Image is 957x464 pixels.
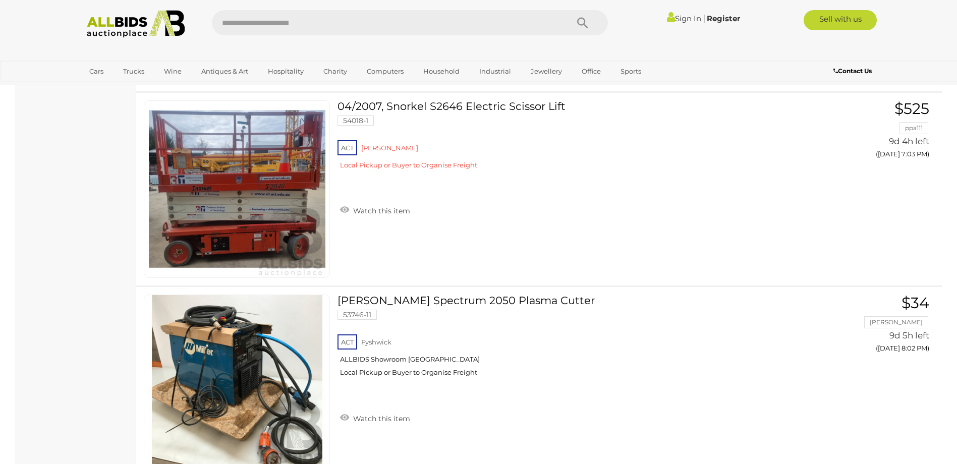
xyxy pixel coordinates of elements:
a: Sports [614,63,648,80]
a: $34 [PERSON_NAME] 9d 5h left ([DATE] 8:02 PM) [815,295,932,358]
a: Jewellery [524,63,569,80]
img: 54018-1a.jpg [149,101,325,277]
a: Register [707,14,740,23]
a: Sell with us [804,10,877,30]
span: $34 [902,294,929,312]
a: Hospitality [261,63,310,80]
a: Office [575,63,607,80]
a: 04/2007, Snorkel S2646 Electric Scissor Lift 54018-1 ACT [PERSON_NAME] Local Pickup or Buyer to O... [345,100,800,177]
span: Watch this item [351,414,410,423]
a: Watch this item [337,410,413,425]
a: Household [417,63,466,80]
span: | [703,13,705,24]
a: Wine [157,63,188,80]
span: $525 [894,99,929,118]
a: Watch this item [337,202,413,217]
button: Search [557,10,608,35]
a: [GEOGRAPHIC_DATA] [83,80,167,96]
a: Computers [360,63,410,80]
a: Sign In [667,14,701,23]
a: Cars [83,63,110,80]
a: $525 ppa111 9d 4h left ([DATE] 7:03 PM) [815,100,932,163]
a: [PERSON_NAME] Spectrum 2050 Plasma Cutter 53746-11 ACT Fyshwick ALLBIDS Showroom [GEOGRAPHIC_DATA... [345,295,800,384]
img: Allbids.com.au [81,10,191,38]
b: Contact Us [833,67,872,75]
a: Charity [317,63,354,80]
a: Industrial [473,63,518,80]
span: Watch this item [351,206,410,215]
a: Trucks [117,63,151,80]
a: Contact Us [833,66,874,77]
a: Antiques & Art [195,63,255,80]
